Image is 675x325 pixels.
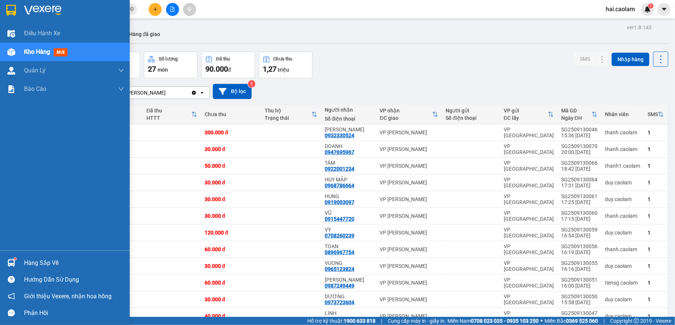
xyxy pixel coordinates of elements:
th: Toggle SortBy [557,105,601,124]
div: DƯƠNG [325,293,373,299]
button: Nhập hàng [612,53,649,66]
div: duy.caolam [605,180,640,186]
div: 0919003097 [325,199,354,205]
div: ver 1.8.143 [627,23,652,32]
div: 17:25 [DATE] [561,199,598,205]
div: 1 [648,280,664,286]
sup: 1 [648,3,654,9]
div: HUY MẬP [325,177,373,183]
div: VUONG [325,260,373,266]
button: Hàng đã giao [123,25,166,43]
svg: open [199,90,205,96]
strong: 1900 633 818 [344,318,375,324]
span: Hỗ trợ kỹ thuật: [307,317,375,325]
img: logo-vxr [6,5,16,16]
button: Chưa thu1,27 triệu [259,52,312,78]
th: Toggle SortBy [500,105,557,124]
div: duy.caolam [605,230,640,236]
div: duy.caolam [605,196,640,202]
div: VP [PERSON_NAME] [380,146,438,152]
div: duy.caolam [605,313,640,319]
div: SG2509130066 [561,160,598,166]
div: Chưa thu [274,56,292,62]
div: SG2509130061 [561,193,598,199]
div: Hướng dẫn sử dụng [24,274,124,285]
img: warehouse-icon [7,30,15,37]
div: VP [PERSON_NAME] [380,280,438,286]
div: 60.000 đ [205,280,257,286]
div: 1 [648,230,664,236]
div: 15:36 [DATE] [561,316,598,322]
span: hai.caolam [600,4,641,14]
div: 0987249449 [325,283,354,289]
button: plus [149,3,162,16]
span: close-circle [130,7,134,11]
b: [DOMAIN_NAME] [62,28,102,34]
div: Đã thu [146,108,191,114]
span: down [118,86,124,92]
div: VY [325,227,373,233]
div: VP [PERSON_NAME] [380,313,438,319]
div: Hàng sắp về [24,257,124,269]
div: VP [PERSON_NAME] [380,263,438,269]
span: file-add [170,7,175,12]
div: 0915447720 [325,216,354,222]
div: VP [PERSON_NAME] [380,129,438,135]
button: SMS [574,52,596,66]
span: notification [8,293,15,300]
div: Số lượng [159,56,178,62]
strong: 0369 525 060 [566,318,598,324]
div: 0973723604 [325,299,354,305]
div: 15:36 [DATE] [561,132,598,138]
div: SMS [648,111,658,117]
div: VP [PERSON_NAME] [380,213,438,219]
span: Miền Nam [447,317,539,325]
span: question-circle [8,276,15,283]
div: 16:00 [DATE] [561,283,598,289]
div: 50.000 đ [205,163,257,169]
div: VP [GEOGRAPHIC_DATA] [504,127,554,138]
div: 15:58 [DATE] [561,299,598,305]
div: VP gửi [504,108,548,114]
div: 1 [648,246,664,252]
div: VP [PERSON_NAME] [380,296,438,302]
div: 30.000 đ [205,196,257,202]
span: caret-down [661,6,668,13]
div: VP [GEOGRAPHIC_DATA] [504,310,554,322]
div: 40.000 đ [205,313,257,319]
div: Thu hộ [265,108,311,114]
th: Toggle SortBy [143,105,201,124]
div: TOAN [325,243,373,249]
button: Bộ lọc [213,84,252,99]
div: SG2509130046 [561,127,598,132]
div: 0932330524 [325,132,354,138]
div: 1 [648,129,664,135]
div: thanh.caolam [605,213,640,219]
b: [PERSON_NAME] [9,48,42,83]
div: TÂM [325,160,373,166]
div: SG2509130051 [561,277,598,283]
img: solution-icon [7,85,15,93]
div: 16:19 [DATE] [561,249,598,255]
div: 0916345154 [325,316,354,322]
div: VP [PERSON_NAME] [380,230,438,236]
div: 0922001234 [325,166,354,172]
div: 18:42 [DATE] [561,166,598,172]
span: down [118,68,124,73]
div: 60.000 đ [205,246,257,252]
div: 20:00 [DATE] [561,149,598,155]
strong: 0708 023 035 - 0935 103 250 [471,318,539,324]
div: 120.000 đ [205,230,257,236]
span: copyright [634,318,639,324]
span: món [158,67,168,73]
div: 30.000 đ [205,263,257,269]
div: HUNG [325,193,373,199]
span: đ [228,67,231,73]
div: VP [PERSON_NAME] [380,196,438,202]
div: 17:15 [DATE] [561,216,598,222]
div: VP [GEOGRAPHIC_DATA] [504,210,554,222]
img: warehouse-icon [7,67,15,75]
div: ĐC giao [380,115,432,121]
span: Điều hành xe [24,29,60,38]
div: 300.000 đ [205,129,257,135]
